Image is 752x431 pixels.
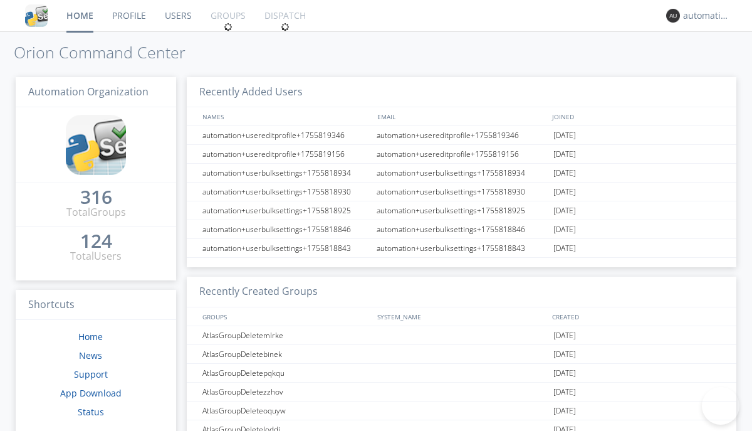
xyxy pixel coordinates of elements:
[80,235,112,249] a: 124
[187,326,736,345] a: AtlasGroupDeletemlrke[DATE]
[199,307,371,326] div: GROUPS
[553,345,576,364] span: [DATE]
[199,364,373,382] div: AtlasGroupDeletepqkqu
[28,85,149,98] span: Automation Organization
[373,183,550,201] div: automation+userbulksettings+1755818930
[78,331,103,343] a: Home
[199,164,373,182] div: automation+userbulksettings+1755818934
[553,201,576,220] span: [DATE]
[187,145,736,164] a: automation+usereditprofile+1755819156automation+usereditprofile+1755819156[DATE]
[373,164,550,182] div: automation+userbulksettings+1755818934
[78,406,104,418] a: Status
[199,220,373,238] div: automation+userbulksettings+1755818846
[281,23,290,31] img: spin.svg
[187,277,736,307] h3: Recently Created Groups
[666,9,680,23] img: 373638.png
[187,164,736,183] a: automation+userbulksettings+1755818934automation+userbulksettings+1755818934[DATE]
[374,307,549,326] div: SYSTEM_NAME
[80,235,112,247] div: 124
[199,345,373,363] div: AtlasGroupDeletebinek
[199,239,373,257] div: automation+userbulksettings+1755818843
[373,220,550,238] div: automation+userbulksettings+1755818846
[199,107,371,125] div: NAMES
[187,77,736,108] h3: Recently Added Users
[549,107,724,125] div: JOINED
[187,126,736,145] a: automation+usereditprofile+1755819346automation+usereditprofile+1755819346[DATE]
[553,183,576,201] span: [DATE]
[553,126,576,145] span: [DATE]
[553,220,576,239] span: [DATE]
[374,107,549,125] div: EMAIL
[25,4,48,27] img: cddb5a64eb264b2086981ab96f4c1ba7
[373,126,550,144] div: automation+usereditprofile+1755819346
[187,239,736,258] a: automation+userbulksettings+1755818843automation+userbulksettings+1755818843[DATE]
[199,402,373,420] div: AtlasGroupDeleteoquyw
[187,201,736,220] a: automation+userbulksettings+1755818925automation+userbulksettings+1755818925[DATE]
[199,201,373,220] div: automation+userbulksettings+1755818925
[187,364,736,383] a: AtlasGroupDeletepqkqu[DATE]
[187,183,736,201] a: automation+userbulksettings+1755818930automation+userbulksettings+1755818930[DATE]
[80,191,112,205] a: 316
[70,249,122,263] div: Total Users
[187,220,736,239] a: automation+userbulksettings+1755818846automation+userbulksettings+1755818846[DATE]
[549,307,724,326] div: CREATED
[553,239,576,258] span: [DATE]
[199,183,373,201] div: automation+userbulksettings+1755818930
[74,368,108,380] a: Support
[187,383,736,402] a: AtlasGroupDeletezzhov[DATE]
[80,191,112,203] div: 316
[373,239,550,257] div: automation+userbulksettings+1755818843
[187,345,736,364] a: AtlasGroupDeletebinek[DATE]
[553,326,576,345] span: [DATE]
[199,126,373,144] div: automation+usereditprofile+1755819346
[553,402,576,420] span: [DATE]
[199,145,373,163] div: automation+usereditprofile+1755819156
[60,387,122,399] a: App Download
[66,115,126,175] img: cddb5a64eb264b2086981ab96f4c1ba7
[553,145,576,164] span: [DATE]
[16,290,176,321] h3: Shortcuts
[373,201,550,220] div: automation+userbulksettings+1755818925
[373,145,550,163] div: automation+usereditprofile+1755819156
[553,383,576,402] span: [DATE]
[79,349,102,361] a: News
[553,164,576,183] span: [DATE]
[199,383,373,401] div: AtlasGroupDeletezzhov
[66,205,126,220] div: Total Groups
[683,9,730,22] div: automation+atlas0018
[224,23,232,31] img: spin.svg
[702,387,739,425] iframe: Toggle Customer Support
[199,326,373,344] div: AtlasGroupDeletemlrke
[553,364,576,383] span: [DATE]
[187,402,736,420] a: AtlasGroupDeleteoquyw[DATE]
